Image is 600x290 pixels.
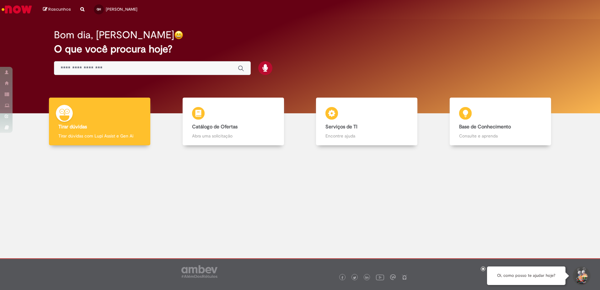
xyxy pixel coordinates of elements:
[459,124,511,130] b: Base de Conhecimento
[48,6,71,12] span: Rascunhos
[402,274,407,280] img: logo_footer_naosei.png
[167,98,300,146] a: Catálogo de Ofertas Abra uma solicitação
[325,124,357,130] b: Serviços de TI
[572,266,591,285] button: Iniciar Conversa de Suporte
[181,265,217,278] img: logo_footer_ambev_rotulo_gray.png
[459,133,542,139] p: Consulte e aprenda
[365,276,368,280] img: logo_footer_linkedin.png
[106,7,137,12] span: [PERSON_NAME]
[353,276,356,279] img: logo_footer_twitter.png
[97,7,101,11] span: GH
[325,133,408,139] p: Encontre ajuda
[341,276,344,279] img: logo_footer_facebook.png
[192,133,275,139] p: Abra uma solicitação
[54,30,174,40] h2: Bom dia, [PERSON_NAME]
[1,3,33,16] img: ServiceNow
[54,44,546,55] h2: O que você procura hoje?
[192,124,238,130] b: Catálogo de Ofertas
[58,133,141,139] p: Tirar dúvidas com Lupi Assist e Gen Ai
[390,274,396,280] img: logo_footer_workplace.png
[33,98,167,146] a: Tirar dúvidas Tirar dúvidas com Lupi Assist e Gen Ai
[58,124,87,130] b: Tirar dúvidas
[376,273,384,281] img: logo_footer_youtube.png
[300,98,434,146] a: Serviços de TI Encontre ajuda
[174,30,183,40] img: happy-face.png
[43,7,71,13] a: Rascunhos
[487,266,565,285] div: Oi, como posso te ajudar hoje?
[434,98,567,146] a: Base de Conhecimento Consulte e aprenda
